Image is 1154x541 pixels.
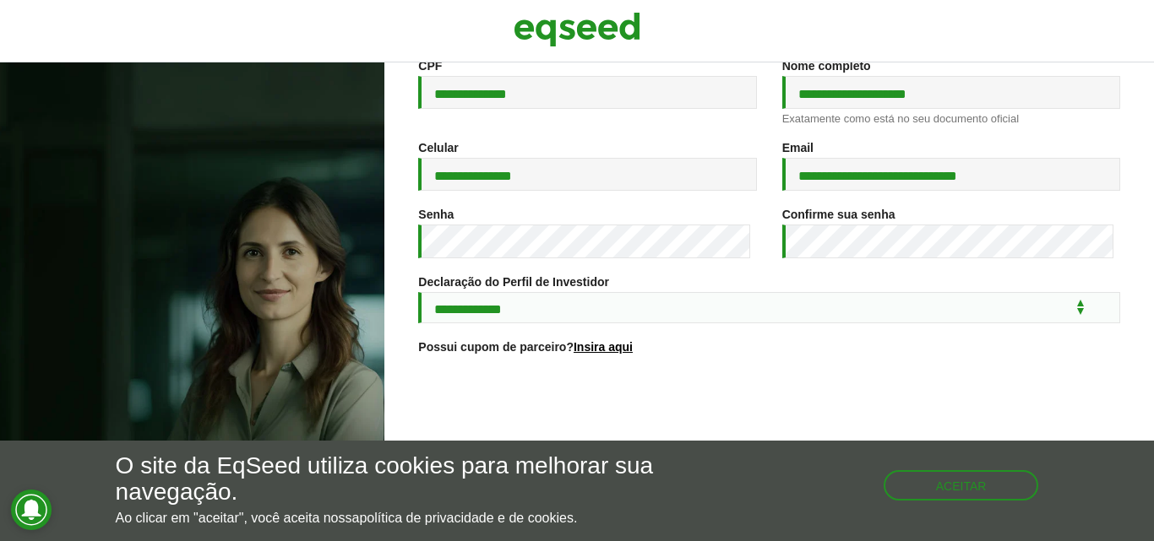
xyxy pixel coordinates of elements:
label: Possui cupom de parceiro? [418,341,633,353]
iframe: reCAPTCHA [641,374,898,440]
button: Aceitar [884,470,1039,500]
a: Insira aqui [574,341,633,353]
label: Declaração do Perfil de Investidor [418,276,609,288]
label: Confirme sua senha [782,208,895,220]
label: Nome completo [782,60,871,72]
label: Senha [418,208,454,220]
h5: O site da EqSeed utiliza cookies para melhorar sua navegação. [116,453,670,506]
label: CPF [418,60,442,72]
img: EqSeed Logo [514,8,640,51]
a: política de privacidade e de cookies [359,511,574,525]
p: Ao clicar em "aceitar", você aceita nossa . [116,510,670,526]
div: Exatamente como está no seu documento oficial [782,113,1120,124]
label: Email [782,142,814,154]
label: Celular [418,142,458,154]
